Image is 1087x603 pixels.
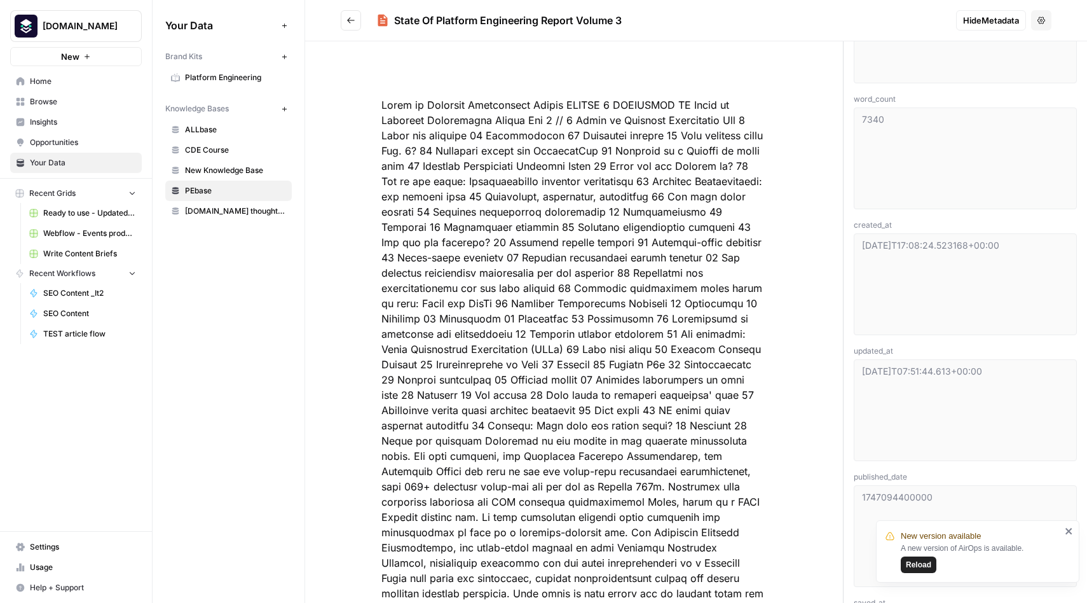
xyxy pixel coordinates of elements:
[43,328,136,340] span: TEST article flow
[24,203,142,223] a: Ready to use - Updated an existing tool profile in Webflow
[43,288,136,299] span: SEO Content _It2
[10,92,142,112] a: Browse
[24,324,142,344] a: TEST article flow
[185,124,286,135] span: ALLbase
[43,308,136,319] span: SEO Content
[165,120,292,140] a: ALLbase
[30,562,136,573] span: Usage
[185,165,286,176] span: New Knowledge Base
[963,14,1019,27] span: Hide Metadata
[341,10,361,31] button: Go back
[956,10,1026,31] button: HideMetadata
[862,113,1069,204] textarea: 7340
[30,116,136,128] span: Insights
[901,543,1061,573] div: A new version of AirOps is available.
[30,541,136,553] span: Settings
[165,181,292,201] a: PEbase
[394,13,622,28] div: State Of Platform Engineering Report Volume 3
[165,160,292,181] a: New Knowledge Base
[30,582,136,593] span: Help + Support
[165,103,229,114] span: Knowledge Bases
[10,578,142,598] button: Help + Support
[906,559,931,571] span: Reload
[854,219,1077,231] span: created_at
[165,140,292,160] a: CDE Course
[10,537,142,557] a: Settings
[10,153,142,173] a: Your Data
[185,144,286,156] span: CDE Course
[862,491,1069,581] textarea: 1747094400000
[854,345,1077,357] span: updated_at
[901,557,936,573] button: Reload
[43,20,120,32] span: [DOMAIN_NAME]
[10,71,142,92] a: Home
[30,157,136,169] span: Your Data
[10,264,142,283] button: Recent Workflows
[29,188,76,199] span: Recent Grids
[1065,526,1074,536] button: close
[862,365,1069,455] textarea: [DATE]T07:51:44.613+00:00
[165,67,292,88] a: Platform Engineering
[10,184,142,203] button: Recent Grids
[185,205,286,217] span: [DOMAIN_NAME] thought leadership
[10,557,142,578] a: Usage
[185,72,286,83] span: Platform Engineering
[10,132,142,153] a: Opportunities
[854,94,1077,105] span: word_count
[24,303,142,324] a: SEO Content
[61,50,79,63] span: New
[43,248,136,260] span: Write Content Briefs
[854,471,1077,483] span: published_date
[15,15,38,38] img: Platformengineering.org Logo
[24,244,142,264] a: Write Content Briefs
[24,223,142,244] a: Webflow - Events production - Ticiana
[10,112,142,132] a: Insights
[165,51,202,62] span: Brand Kits
[185,185,286,197] span: PEbase
[30,137,136,148] span: Opportunities
[30,76,136,87] span: Home
[29,268,95,279] span: Recent Workflows
[165,201,292,221] a: [DOMAIN_NAME] thought leadership
[43,207,136,219] span: Ready to use - Updated an existing tool profile in Webflow
[901,530,981,543] span: New version available
[30,96,136,107] span: Browse
[24,283,142,303] a: SEO Content _It2
[862,239,1069,329] textarea: [DATE]T17:08:24.523168+00:00
[43,228,136,239] span: Webflow - Events production - Ticiana
[10,47,142,66] button: New
[10,10,142,42] button: Workspace: Platformengineering.org
[165,18,277,33] span: Your Data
